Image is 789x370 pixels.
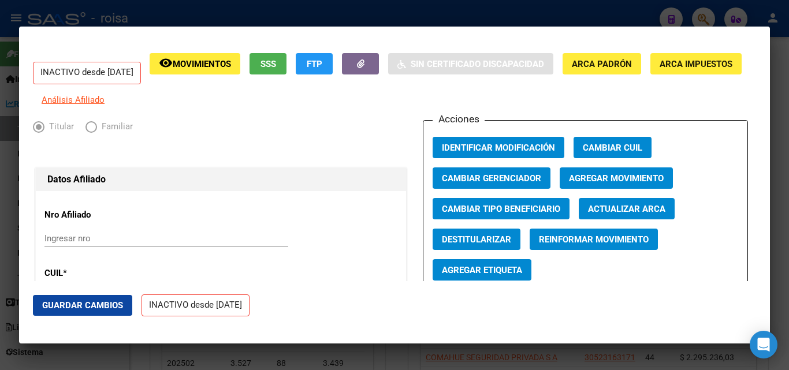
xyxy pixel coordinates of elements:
span: SSS [260,59,276,69]
button: Cambiar CUIL [574,137,652,158]
button: Agregar Etiqueta [433,259,531,281]
span: Cambiar Tipo Beneficiario [442,204,560,214]
div: Open Intercom Messenger [750,331,777,358]
button: Agregar Movimiento [560,167,673,189]
span: Cambiar CUIL [583,143,642,153]
button: Sin Certificado Discapacidad [388,53,553,74]
button: Reinformar Movimiento [530,229,658,250]
span: ARCA Padrón [572,59,632,69]
span: Movimientos [173,59,231,69]
span: Titular [44,120,74,133]
h1: Datos Afiliado [47,173,394,186]
button: ARCA Padrón [563,53,641,74]
p: Nro Afiliado [44,208,150,222]
p: CUIL [44,267,150,280]
span: Cambiar Gerenciador [442,173,541,184]
span: FTP [307,59,322,69]
button: Movimientos [150,53,240,74]
button: Cambiar Gerenciador [433,167,550,189]
button: Guardar Cambios [33,295,132,316]
button: FTP [296,53,333,74]
button: SSS [250,53,286,74]
span: Sin Certificado Discapacidad [411,59,544,69]
mat-radio-group: Elija una opción [33,124,144,134]
button: Identificar Modificación [433,137,564,158]
button: Cambiar Tipo Beneficiario [433,198,570,219]
span: Reinformar Movimiento [539,234,649,245]
span: Identificar Modificación [442,143,555,153]
button: Actualizar ARCA [579,198,675,219]
h3: Acciones [433,111,485,126]
p: INACTIVO desde [DATE] [33,62,141,84]
button: Destitularizar [433,229,520,250]
span: Análisis Afiliado [42,95,105,105]
span: Agregar Movimiento [569,173,664,184]
span: Agregar Etiqueta [442,265,522,275]
span: Destitularizar [442,234,511,245]
mat-icon: remove_red_eye [159,56,173,70]
p: INACTIVO desde [DATE] [142,294,250,317]
span: Familiar [97,120,133,133]
span: Guardar Cambios [42,300,123,311]
span: ARCA Impuestos [660,59,732,69]
button: ARCA Impuestos [650,53,742,74]
span: Actualizar ARCA [588,204,665,214]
